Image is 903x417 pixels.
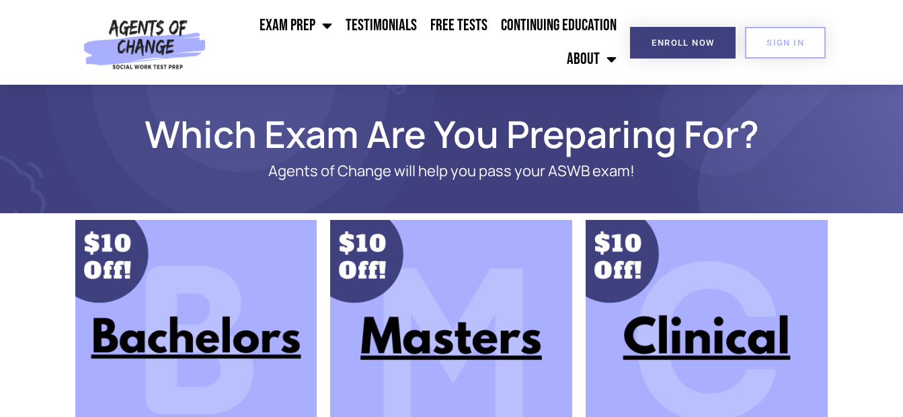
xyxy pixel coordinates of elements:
span: SIGN IN [767,38,804,47]
a: About [560,42,623,76]
a: Exam Prep [253,9,339,42]
span: Enroll Now [652,38,714,47]
a: Free Tests [424,9,494,42]
a: SIGN IN [745,27,826,59]
a: Continuing Education [494,9,623,42]
p: Agents of Change will help you pass your ASWB exam! [122,163,781,180]
h1: Which Exam Are You Preparing For? [69,118,835,149]
a: Enroll Now [630,27,736,59]
a: Testimonials [339,9,424,42]
nav: Menu [212,9,623,76]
